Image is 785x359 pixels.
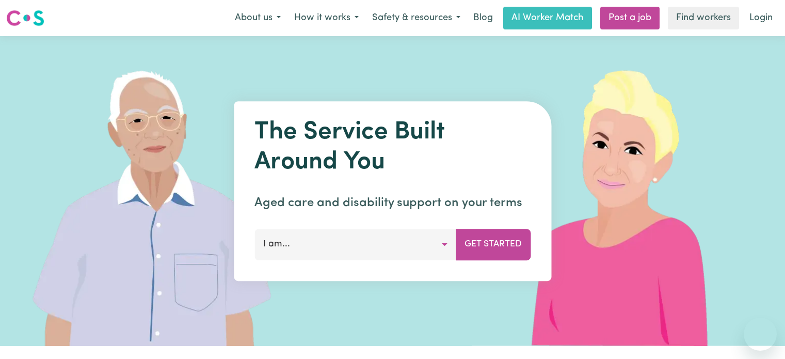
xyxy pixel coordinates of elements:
button: How it works [287,7,365,29]
a: Post a job [600,7,660,29]
a: Blog [467,7,499,29]
button: Safety & resources [365,7,467,29]
a: Find workers [668,7,739,29]
img: Careseekers logo [6,9,44,27]
button: Get Started [456,229,531,260]
h1: The Service Built Around You [254,118,531,177]
iframe: Button to launch messaging window [744,318,777,351]
a: Careseekers logo [6,6,44,30]
button: I am... [254,229,456,260]
a: AI Worker Match [503,7,592,29]
button: About us [228,7,287,29]
p: Aged care and disability support on your terms [254,194,531,212]
a: Login [743,7,779,29]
